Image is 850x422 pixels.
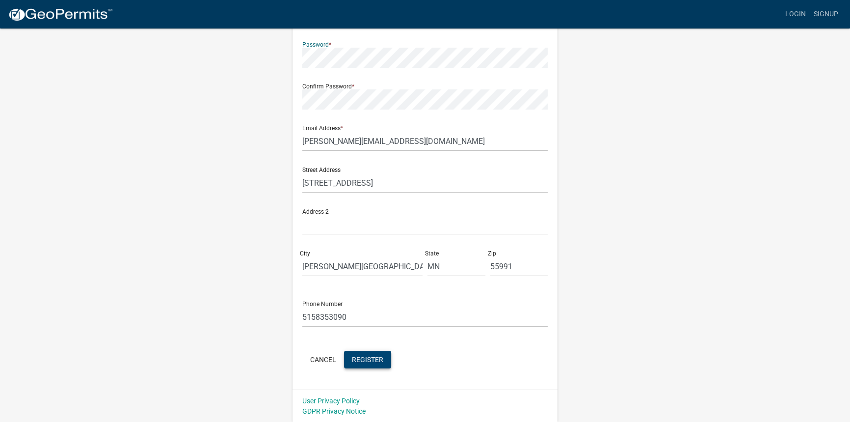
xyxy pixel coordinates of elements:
a: Signup [810,5,842,24]
a: GDPR Privacy Notice [302,407,366,415]
a: Login [781,5,810,24]
span: Register [352,355,383,363]
button: Cancel [302,351,344,368]
a: User Privacy Policy [302,397,360,405]
button: Register [344,351,391,368]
